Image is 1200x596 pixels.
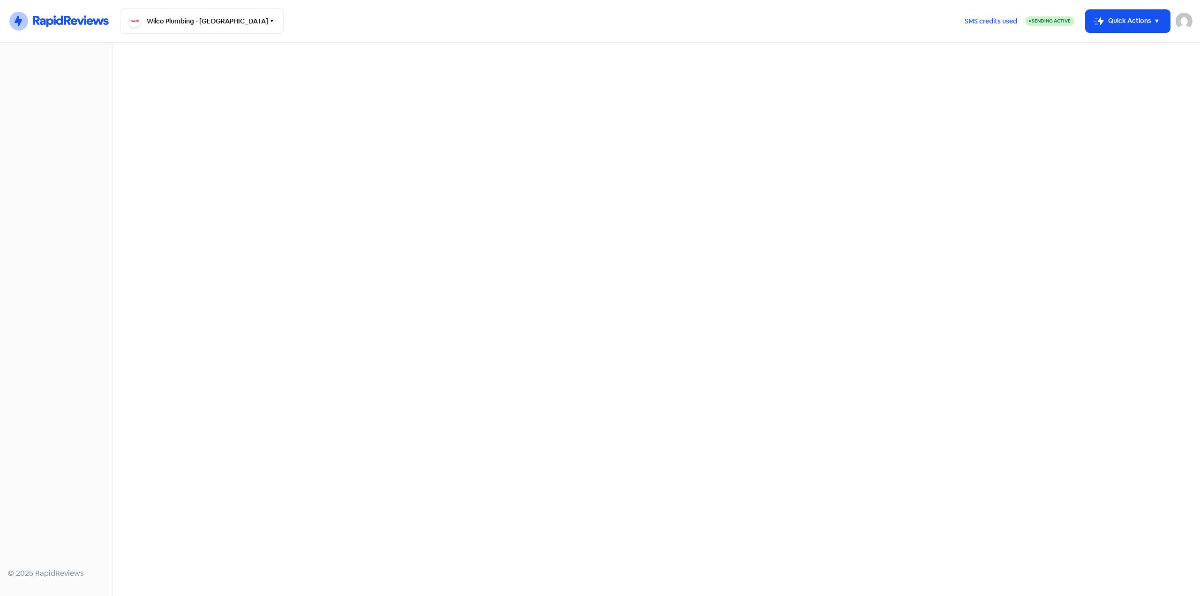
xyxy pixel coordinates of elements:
span: SMS credits used [965,16,1017,26]
img: User [1176,13,1192,30]
button: Wilco Plumbing - [GEOGRAPHIC_DATA] [120,8,284,34]
span: Sending Active [1032,18,1071,24]
a: SMS credits used [957,15,1025,25]
button: Quick Actions [1086,10,1170,32]
div: © 2025 RapidReviews [7,568,105,579]
a: Sending Active [1025,15,1074,27]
